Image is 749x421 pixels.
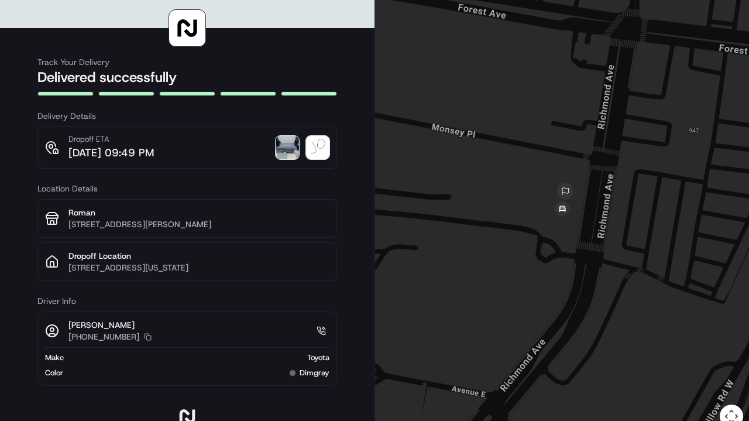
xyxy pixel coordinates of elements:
[276,136,299,159] img: photo_proof_of_delivery image
[306,136,329,159] img: signature_proof_of_delivery image
[307,352,329,363] span: Toyota
[37,110,337,122] h3: Delivery Details
[37,56,337,68] h3: Track Your Delivery
[68,262,329,273] p: [STREET_ADDRESS][US_STATE]
[45,352,64,363] span: Make
[68,319,152,331] p: [PERSON_NAME]
[37,183,337,194] h3: Location Details
[300,368,329,378] span: dimgray
[37,68,337,87] h2: Delivered successfully
[68,250,329,262] p: Dropoff Location
[37,295,337,307] h3: Driver Info
[68,331,139,343] p: [PHONE_NUMBER]
[68,145,154,161] p: [DATE] 09:49 PM
[68,207,329,218] p: Roman
[68,218,329,230] p: [STREET_ADDRESS][PERSON_NAME]
[68,134,154,145] p: Dropoff ETA
[45,368,63,378] span: Color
